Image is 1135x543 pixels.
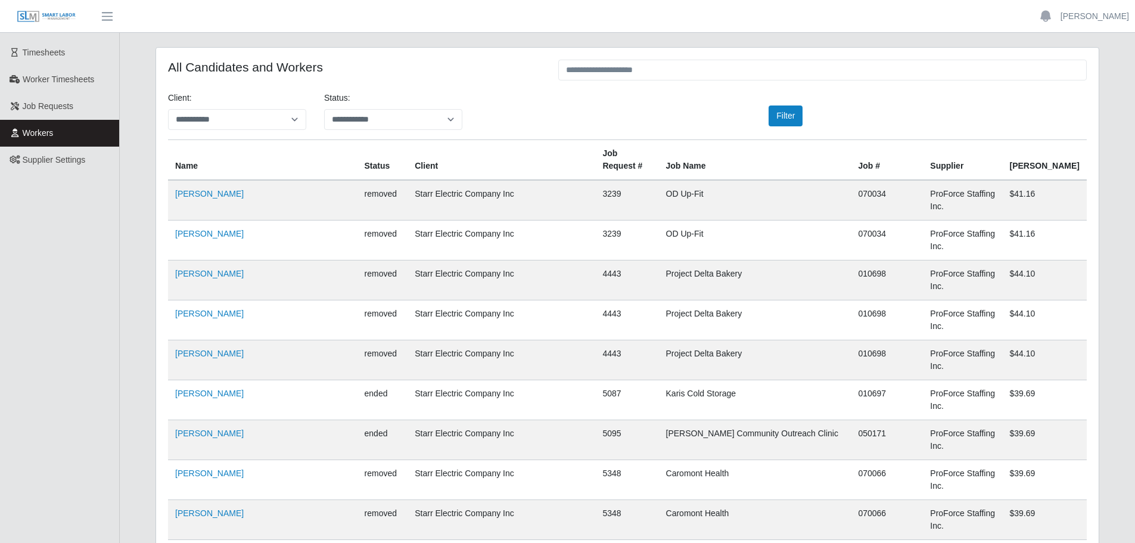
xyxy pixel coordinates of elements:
th: Status [357,140,408,181]
td: Starr Electric Company Inc [408,180,595,221]
td: ProForce Staffing Inc. [923,380,1002,420]
a: [PERSON_NAME] [175,429,244,438]
a: [PERSON_NAME] [175,349,244,358]
td: Starr Electric Company Inc [408,380,595,420]
h4: All Candidates and Workers [168,60,540,75]
td: 5348 [595,500,658,540]
td: ProForce Staffing Inc. [923,221,1002,260]
td: 4443 [595,340,658,380]
th: Client [408,140,595,181]
label: Status: [324,92,350,104]
td: 5095 [595,420,658,460]
td: 010698 [851,340,923,380]
td: Starr Electric Company Inc [408,420,595,460]
td: 5087 [595,380,658,420]
td: $41.16 [1002,180,1087,221]
td: Starr Electric Company Inc [408,221,595,260]
th: [PERSON_NAME] [1002,140,1087,181]
td: 3239 [595,221,658,260]
td: ProForce Staffing Inc. [923,300,1002,340]
td: 070034 [851,180,923,221]
td: ProForce Staffing Inc. [923,460,1002,500]
td: Starr Electric Company Inc [408,260,595,300]
th: Supplier [923,140,1002,181]
td: Caromont Health [659,460,851,500]
td: Project Delta Bakery [659,260,851,300]
td: ended [357,380,408,420]
th: Name [168,140,357,181]
td: removed [357,460,408,500]
td: $39.69 [1002,420,1087,460]
td: ProForce Staffing Inc. [923,420,1002,460]
td: Project Delta Bakery [659,300,851,340]
td: 070066 [851,460,923,500]
td: $44.10 [1002,300,1087,340]
a: [PERSON_NAME] [1061,10,1129,23]
td: ProForce Staffing Inc. [923,500,1002,540]
td: Caromont Health [659,500,851,540]
td: 4443 [595,260,658,300]
td: removed [357,340,408,380]
td: 4443 [595,300,658,340]
a: [PERSON_NAME] [175,189,244,198]
span: Job Requests [23,101,74,111]
button: Filter [769,106,803,126]
td: 070066 [851,500,923,540]
td: ProForce Staffing Inc. [923,260,1002,300]
td: 3239 [595,180,658,221]
span: Worker Timesheets [23,75,94,84]
td: OD Up-Fit [659,221,851,260]
td: removed [357,260,408,300]
td: removed [357,221,408,260]
td: 070034 [851,221,923,260]
td: Karis Cold Storage [659,380,851,420]
a: [PERSON_NAME] [175,309,244,318]
span: Timesheets [23,48,66,57]
td: Starr Electric Company Inc [408,340,595,380]
td: $41.16 [1002,221,1087,260]
td: [PERSON_NAME] Community Outreach Clinic [659,420,851,460]
td: ProForce Staffing Inc. [923,180,1002,221]
img: SLM Logo [17,10,76,23]
span: Supplier Settings [23,155,86,165]
td: $39.69 [1002,500,1087,540]
td: ended [357,420,408,460]
td: 010697 [851,380,923,420]
td: 010698 [851,260,923,300]
a: [PERSON_NAME] [175,508,244,518]
td: Starr Electric Company Inc [408,460,595,500]
td: removed [357,500,408,540]
th: Job Name [659,140,851,181]
td: removed [357,180,408,221]
span: Workers [23,128,54,138]
td: $44.10 [1002,260,1087,300]
td: OD Up-Fit [659,180,851,221]
label: Client: [168,92,192,104]
td: 5348 [595,460,658,500]
td: $39.69 [1002,460,1087,500]
a: [PERSON_NAME] [175,269,244,278]
td: Starr Electric Company Inc [408,300,595,340]
td: 010698 [851,300,923,340]
th: Job # [851,140,923,181]
a: [PERSON_NAME] [175,468,244,478]
a: [PERSON_NAME] [175,229,244,238]
a: [PERSON_NAME] [175,389,244,398]
td: Starr Electric Company Inc [408,500,595,540]
td: 050171 [851,420,923,460]
td: ProForce Staffing Inc. [923,340,1002,380]
td: $44.10 [1002,340,1087,380]
td: Project Delta Bakery [659,340,851,380]
td: removed [357,300,408,340]
td: $39.69 [1002,380,1087,420]
th: Job Request # [595,140,658,181]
